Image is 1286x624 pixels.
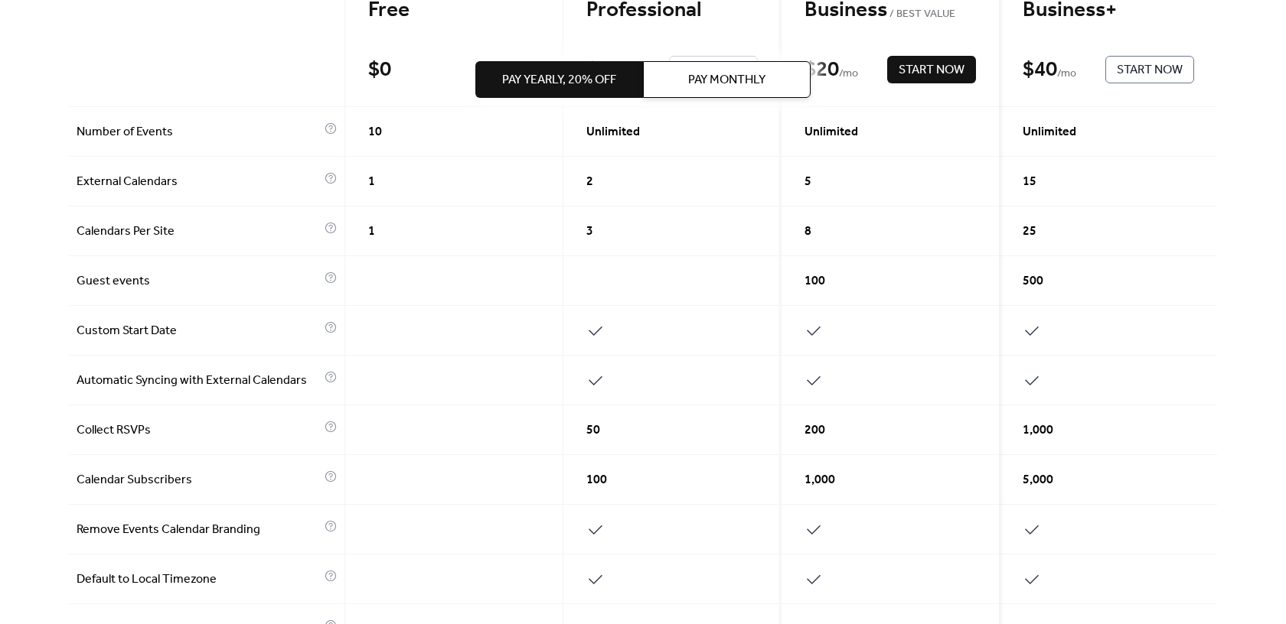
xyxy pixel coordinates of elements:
[1105,56,1194,83] button: Start Now
[1023,421,1053,440] span: 1,000
[805,223,811,241] span: 8
[586,421,600,440] span: 50
[805,123,858,141] span: Unlimited
[887,5,955,24] span: BEST VALUE
[805,471,835,489] span: 1,000
[1023,471,1053,489] span: 5,000
[805,173,811,191] span: 5
[1023,173,1036,191] span: 15
[368,57,391,83] div: $ 0
[77,272,321,291] span: Guest events
[368,223,375,241] span: 1
[77,322,321,340] span: Custom Start Date
[77,173,321,191] span: External Calendars
[77,223,321,241] span: Calendars Per Site
[77,123,321,141] span: Number of Events
[586,471,607,489] span: 100
[77,521,321,539] span: Remove Events Calendar Branding
[1023,57,1057,83] div: $ 40
[502,71,616,89] span: Pay Yearly, 20% off
[77,372,321,390] span: Automatic Syncing with External Calendars
[1057,65,1076,83] span: / mo
[586,173,593,191] span: 2
[805,421,825,440] span: 200
[475,61,643,98] button: Pay Yearly, 20% off
[643,61,811,98] button: Pay Monthly
[805,272,825,291] span: 100
[899,61,964,80] span: Start Now
[805,57,839,83] div: $ 20
[77,421,321,440] span: Collect RSVPs
[887,56,976,83] button: Start Now
[368,173,375,191] span: 1
[77,471,321,489] span: Calendar Subscribers
[1023,123,1076,141] span: Unlimited
[839,65,858,83] span: / mo
[1023,223,1036,241] span: 25
[1023,272,1043,291] span: 500
[77,570,321,589] span: Default to Local Timezone
[1117,61,1183,80] span: Start Now
[586,223,593,241] span: 3
[368,123,382,141] span: 10
[688,71,765,89] span: Pay Monthly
